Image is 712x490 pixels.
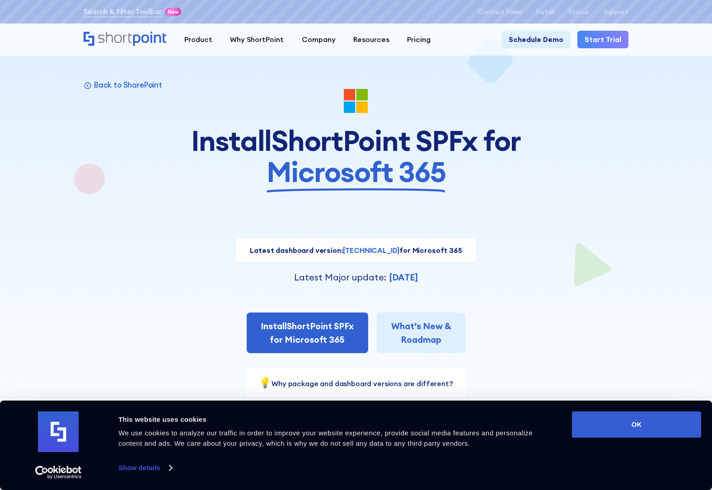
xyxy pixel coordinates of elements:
[94,80,162,90] p: Back to SharePoint
[398,31,440,48] a: Pricing
[175,31,221,48] a: Product
[230,34,284,45] div: Why ShortPoint
[118,461,172,475] a: Show details
[84,32,166,47] a: Home
[247,313,368,354] a: InstallShortPoint SPFxfor Microsoft 365
[343,246,399,255] strong: [TECHNICAL_ID]
[302,34,336,45] div: Company
[501,31,571,48] a: Schedule Demo
[259,379,453,388] a: 💡Why package and dashboard versions are different?
[178,125,534,188] h1: ShortPoint SPFx for
[572,411,701,438] button: OK
[84,6,161,17] a: Search & Filter Toolbar
[259,376,272,389] span: 💡
[344,31,398,48] a: Resources
[250,246,343,255] strong: Latest dashboard version:
[577,31,628,48] a: Start Trial
[294,271,386,284] p: Latest Major update:
[19,466,98,479] a: Usercentrics Cookiebot - opens in a new window
[353,34,389,45] div: Resources
[267,156,446,187] span: Microsoft 365
[568,8,589,15] a: Status
[38,411,79,452] img: logo
[184,34,212,45] div: Product
[407,34,431,45] div: Pricing
[478,8,522,15] a: Contact Sales
[221,31,292,48] a: Why ShortPoint
[261,320,287,331] span: Install
[389,271,418,283] strong: [DATE]
[399,246,462,255] strong: for Microsoft 365
[536,8,554,15] a: Install
[377,313,465,354] a: What’s New &Roadmap
[118,429,533,447] span: We use cookies to analyze our traffic in order to improve your website experience, provide social...
[293,31,344,48] a: Company
[118,414,552,425] div: This website uses cookies
[604,8,628,15] a: Support
[84,80,162,90] a: Back to SharePoint
[191,125,272,156] span: Install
